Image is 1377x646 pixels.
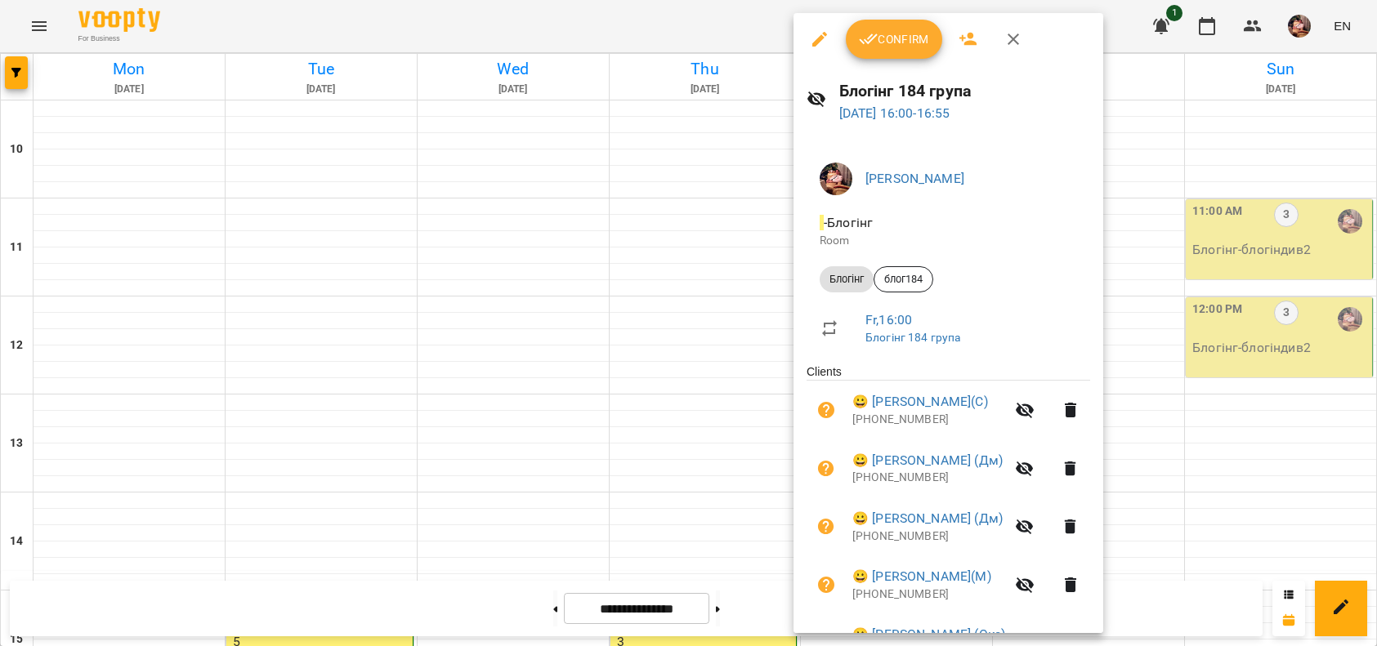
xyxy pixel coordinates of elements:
p: [PHONE_NUMBER] [852,586,1005,603]
div: блог184 [874,266,933,292]
a: 😀 [PERSON_NAME] (Дм) [852,451,1003,470]
h6: Блогінг 184 група [839,78,1090,104]
button: Confirm [846,20,942,59]
span: блог184 [874,272,932,287]
p: [PHONE_NUMBER] [852,412,1005,428]
a: 😀 [PERSON_NAME] (Дм) [852,509,1003,528]
button: Unpaid. Bill the attendance? [807,390,846,430]
a: Fr , 16:00 [865,312,912,327]
button: Unpaid. Bill the attendance? [807,565,846,604]
p: [PHONE_NUMBER] [852,528,1005,545]
span: - Блогінг [820,215,876,230]
a: Блогінг 184 група [865,331,961,344]
a: [DATE] 16:00-16:55 [839,105,950,121]
span: Блогінг [820,272,874,287]
button: Unpaid. Bill the attendance? [807,449,846,488]
a: 😀 [PERSON_NAME](С) [852,392,988,412]
a: 😀 [PERSON_NAME] (Окс) [852,625,1005,644]
p: [PHONE_NUMBER] [852,470,1005,486]
img: 2a048b25d2e557de8b1a299ceab23d88.jpg [820,163,852,195]
span: Confirm [859,29,929,49]
a: 😀 [PERSON_NAME](М) [852,567,991,586]
a: [PERSON_NAME] [865,171,964,186]
button: Unpaid. Bill the attendance? [807,507,846,546]
p: Room [820,233,1077,249]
